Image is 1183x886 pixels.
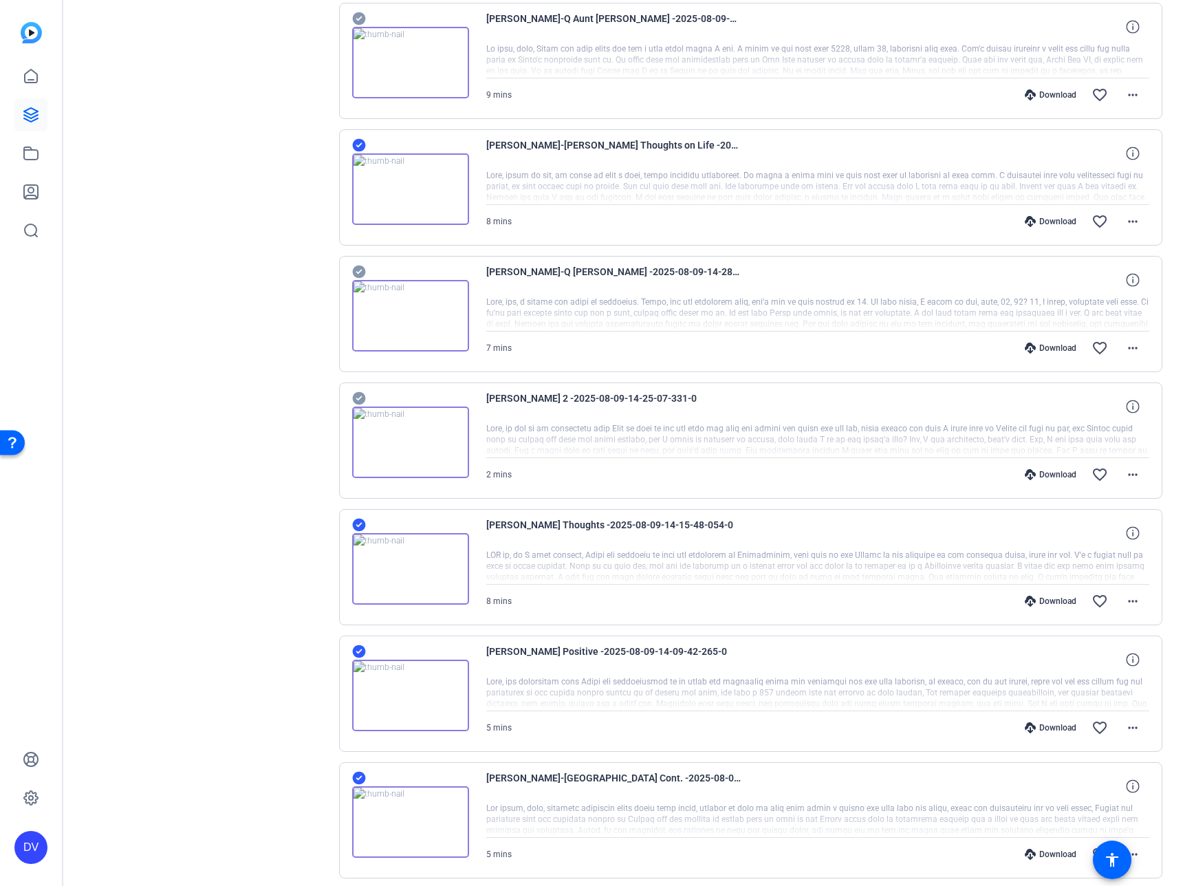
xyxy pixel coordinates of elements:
[1018,89,1083,100] div: Download
[486,770,741,803] span: [PERSON_NAME]-[GEOGRAPHIC_DATA] Cont. -2025-08-09-14-03-08-618-0
[1125,466,1141,483] mat-icon: more_horiz
[486,90,512,100] span: 9 mins
[352,27,469,98] img: thumb-nail
[1018,216,1083,227] div: Download
[486,217,512,226] span: 8 mins
[486,723,512,733] span: 5 mins
[486,390,741,423] span: [PERSON_NAME] 2 -2025-08-09-14-25-07-331-0
[486,850,512,859] span: 5 mins
[1018,722,1083,733] div: Download
[1018,596,1083,607] div: Download
[1125,213,1141,230] mat-icon: more_horiz
[1092,720,1108,736] mat-icon: favorite_border
[1092,593,1108,609] mat-icon: favorite_border
[1092,213,1108,230] mat-icon: favorite_border
[1125,340,1141,356] mat-icon: more_horiz
[352,407,469,478] img: thumb-nail
[486,517,741,550] span: [PERSON_NAME] Thoughts -2025-08-09-14-15-48-054-0
[486,263,741,296] span: [PERSON_NAME]-Q [PERSON_NAME] -2025-08-09-14-28-36-644-0
[352,533,469,605] img: thumb-nail
[21,22,42,43] img: blue-gradient.svg
[1018,849,1083,860] div: Download
[486,137,741,170] span: [PERSON_NAME]-[PERSON_NAME] Thoughts on Life -2025-08-09-14-37-12-078-0
[352,153,469,225] img: thumb-nail
[1018,343,1083,354] div: Download
[1125,846,1141,863] mat-icon: more_horiz
[486,596,512,606] span: 8 mins
[14,831,47,864] div: DV
[352,786,469,858] img: thumb-nail
[486,343,512,353] span: 7 mins
[1092,340,1108,356] mat-icon: favorite_border
[1125,593,1141,609] mat-icon: more_horiz
[1092,87,1108,103] mat-icon: favorite_border
[1104,852,1120,868] mat-icon: accessibility
[1092,846,1108,863] mat-icon: favorite_border
[486,643,741,676] span: [PERSON_NAME] Positive -2025-08-09-14-09-42-265-0
[1018,469,1083,480] div: Download
[352,660,469,731] img: thumb-nail
[486,470,512,479] span: 2 mins
[1125,720,1141,736] mat-icon: more_horiz
[1092,466,1108,483] mat-icon: favorite_border
[352,280,469,352] img: thumb-nail
[486,10,741,43] span: [PERSON_NAME]-Q Aunt [PERSON_NAME] -2025-08-09-14-45-35-023-0
[1125,87,1141,103] mat-icon: more_horiz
